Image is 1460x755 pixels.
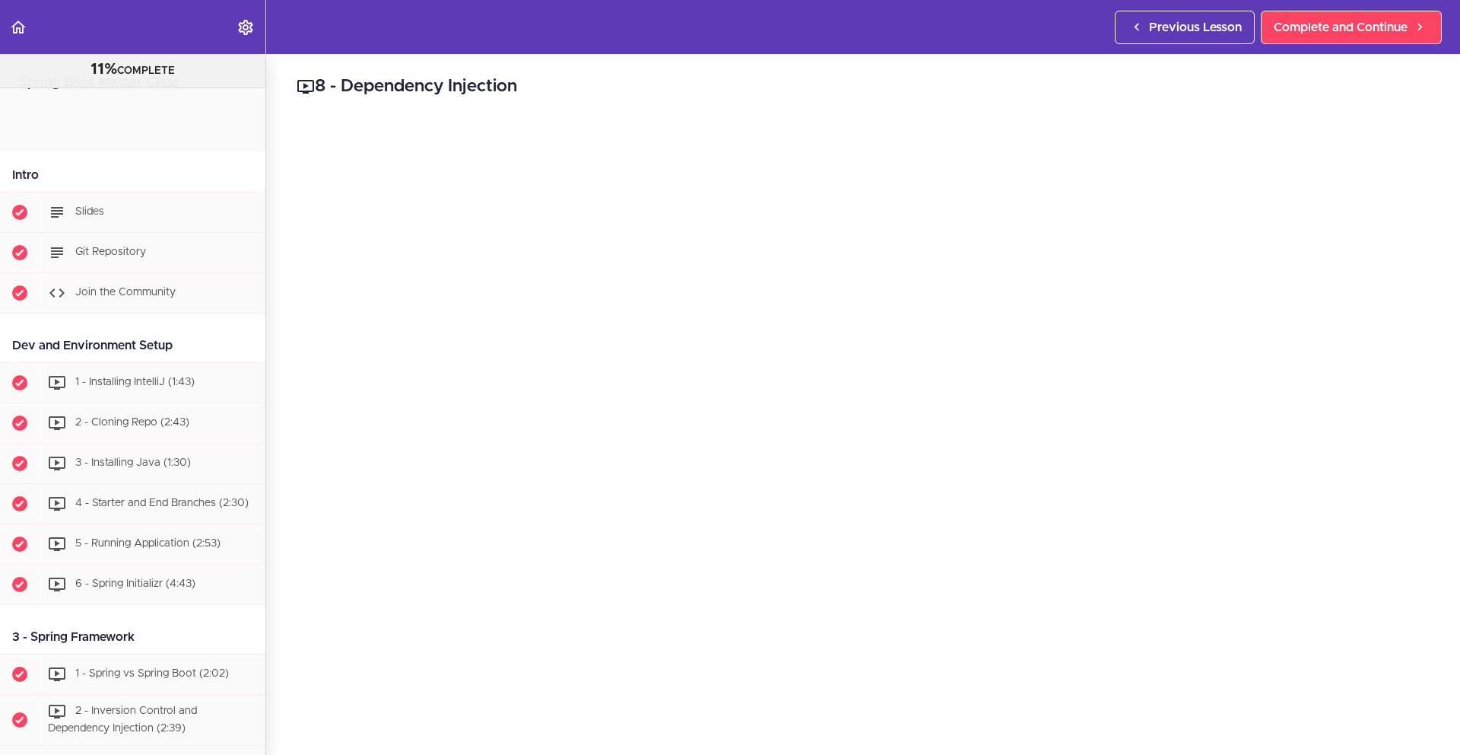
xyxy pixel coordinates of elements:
[75,538,221,549] span: 5 - Running Application (2:53)
[236,18,255,37] svg: Settings Menu
[75,417,189,428] span: 2 - Cloning Repo (2:43)
[75,578,195,589] span: 6 - Spring Initializr (4:43)
[75,498,249,508] span: 4 - Starter and End Branches (2:30)
[1149,18,1242,37] span: Previous Lesson
[75,377,195,387] span: 1 - Installing IntelliJ (1:43)
[19,60,246,80] div: COMPLETE
[75,247,146,257] span: Git Repository
[297,74,1430,100] h2: 8 - Dependency Injection
[75,287,176,298] span: Join the Community
[1274,18,1408,37] span: Complete and Continue
[75,457,191,468] span: 3 - Installing Java (1:30)
[9,18,27,37] svg: Back to course curriculum
[75,206,104,217] span: Slides
[75,668,229,679] span: 1 - Spring vs Spring Boot (2:02)
[1115,11,1255,44] a: Previous Lesson
[90,62,117,77] span: 11%
[1261,11,1442,44] a: Complete and Continue
[48,706,197,734] span: 2 - Inversion Control and Dependency Injection (2:39)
